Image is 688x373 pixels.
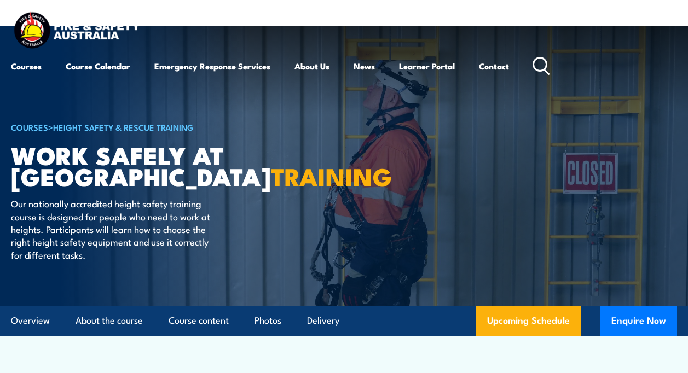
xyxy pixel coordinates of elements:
[307,306,339,335] a: Delivery
[479,53,509,79] a: Contact
[294,53,329,79] a: About Us
[76,306,143,335] a: About the course
[169,306,229,335] a: Course content
[53,121,194,133] a: Height Safety & Rescue Training
[476,306,581,336] a: Upcoming Schedule
[154,53,270,79] a: Emergency Response Services
[399,53,455,79] a: Learner Portal
[11,197,211,261] p: Our nationally accredited height safety training course is designed for people who need to work a...
[600,306,677,336] button: Enquire Now
[11,144,281,186] h1: Work Safely at [GEOGRAPHIC_DATA]
[11,306,50,335] a: Overview
[255,306,281,335] a: Photos
[271,157,392,195] strong: TRAINING
[11,120,281,133] h6: >
[354,53,375,79] a: News
[66,53,130,79] a: Course Calendar
[11,121,48,133] a: COURSES
[11,53,42,79] a: Courses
